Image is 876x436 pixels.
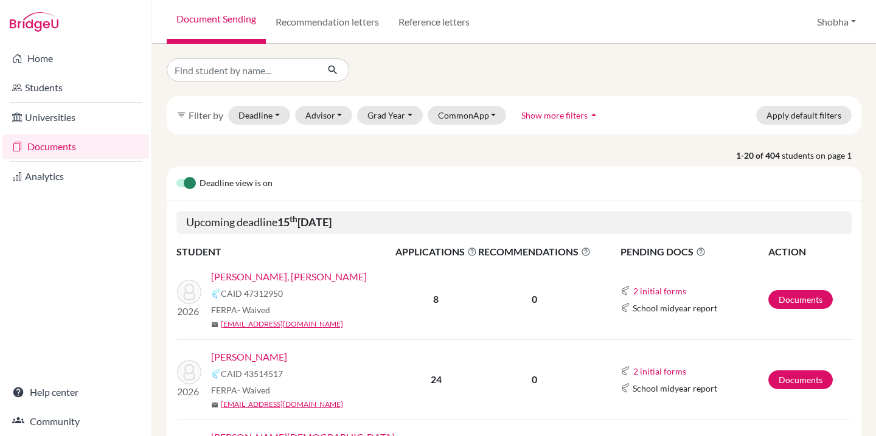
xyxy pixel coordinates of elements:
button: Grad Year [357,106,423,125]
i: arrow_drop_up [588,109,600,121]
span: School midyear report [633,302,717,314]
a: [PERSON_NAME], [PERSON_NAME] [211,269,367,284]
img: Bridge-U [10,12,58,32]
th: STUDENT [176,244,395,260]
button: Show more filtersarrow_drop_up [511,106,610,125]
i: filter_list [176,110,186,120]
th: ACTION [768,244,852,260]
img: Common App logo [620,366,630,376]
span: Filter by [189,109,223,121]
a: Community [2,409,149,434]
button: Deadline [228,106,290,125]
button: Advisor [295,106,353,125]
button: CommonApp [428,106,507,125]
img: Kanodia, Nandita [177,360,201,384]
a: Help center [2,380,149,404]
a: Documents [768,290,833,309]
img: Common App logo [620,286,630,296]
span: students on page 1 [782,149,861,162]
img: Bayari, Pranav Gururaj [177,280,201,304]
span: mail [211,321,218,328]
span: CAID 47312950 [221,287,283,300]
p: 0 [478,372,591,387]
span: PENDING DOCS [620,244,767,259]
a: Home [2,46,149,71]
span: FERPA [211,384,270,396]
img: Common App logo [211,369,221,379]
img: Common App logo [211,289,221,299]
b: 15 [DATE] [277,215,332,229]
b: 24 [431,373,442,385]
strong: 1-20 of 404 [736,149,782,162]
b: 8 [433,293,439,305]
sup: th [290,214,297,224]
button: Shobha [812,10,861,33]
span: mail [211,401,218,409]
span: FERPA [211,303,270,316]
span: APPLICATIONS [395,244,477,259]
span: Deadline view is on [200,176,273,191]
p: 0 [478,292,591,306]
span: - Waived [237,305,270,315]
p: 2026 [177,384,201,399]
a: [PERSON_NAME] [211,350,287,364]
span: RECOMMENDATIONS [478,244,591,259]
button: 2 initial forms [633,364,687,378]
button: 2 initial forms [633,284,687,298]
a: Students [2,75,149,100]
a: [EMAIL_ADDRESS][DOMAIN_NAME] [221,399,343,410]
a: Analytics [2,164,149,189]
h5: Upcoming deadline [176,211,852,234]
input: Find student by name... [167,58,318,81]
img: Common App logo [620,303,630,313]
a: Universities [2,105,149,130]
span: CAID 43514517 [221,367,283,380]
p: 2026 [177,304,201,319]
a: [EMAIL_ADDRESS][DOMAIN_NAME] [221,319,343,330]
span: Show more filters [521,110,588,120]
img: Common App logo [620,383,630,393]
a: Documents [2,134,149,159]
span: - Waived [237,385,270,395]
span: School midyear report [633,382,717,395]
button: Apply default filters [756,106,852,125]
a: Documents [768,370,833,389]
